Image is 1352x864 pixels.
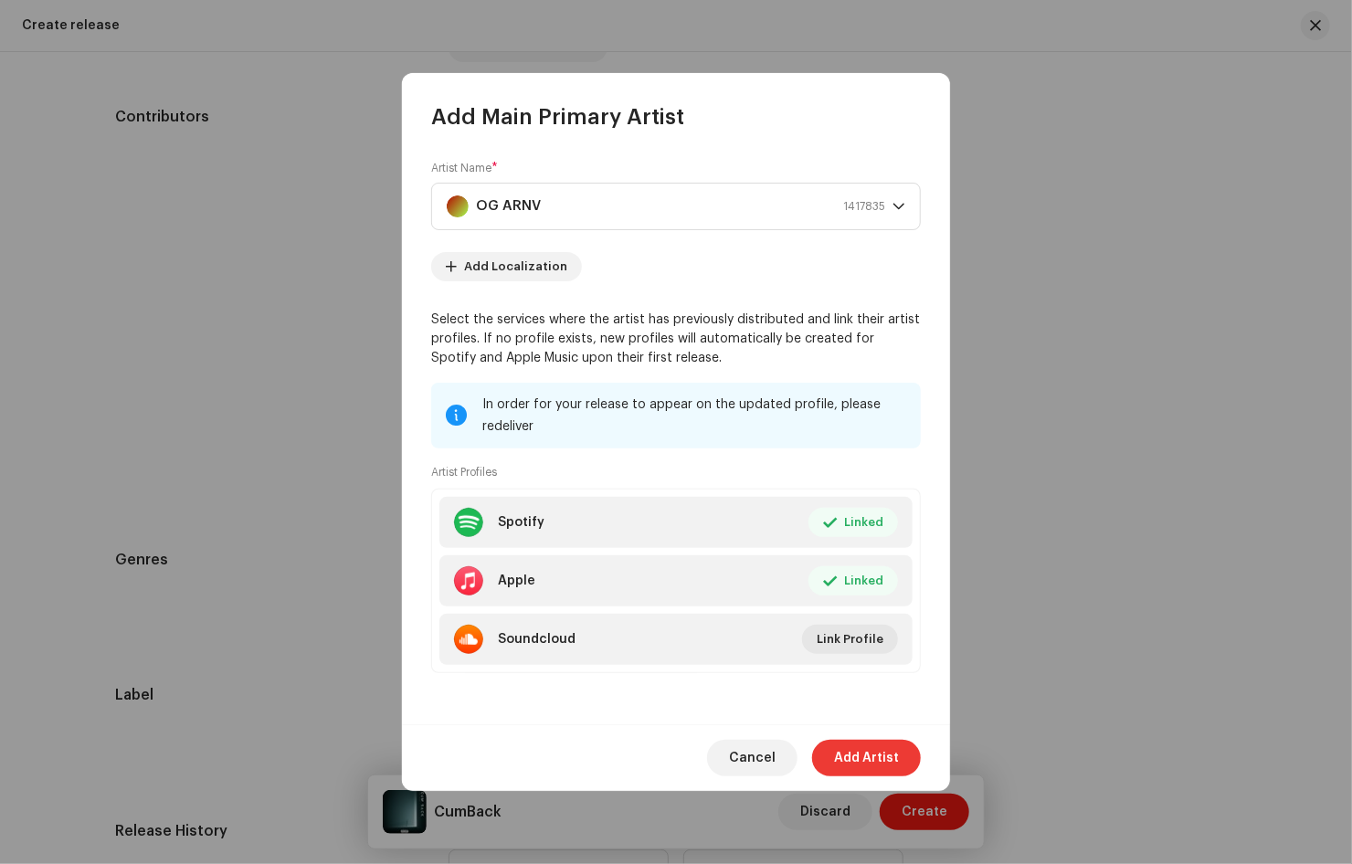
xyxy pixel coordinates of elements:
[802,625,898,654] button: Link Profile
[482,394,906,437] div: In order for your release to appear on the updated profile, please redeliver
[812,740,921,776] button: Add Artist
[808,566,898,595] button: Linked
[817,621,883,658] span: Link Profile
[464,248,567,285] span: Add Localization
[844,563,883,599] span: Linked
[843,184,885,229] span: 1417835
[834,740,899,776] span: Add Artist
[498,515,544,530] div: Spotify
[476,184,541,229] strong: OG ARNV
[893,184,905,229] div: dropdown trigger
[447,184,893,229] span: OG ARNV
[844,504,883,541] span: Linked
[729,740,776,776] span: Cancel
[431,161,498,175] label: Artist Name
[707,740,797,776] button: Cancel
[431,463,497,481] small: Artist Profiles
[498,632,576,647] div: Soundcloud
[498,574,535,588] div: Apple
[431,102,684,132] span: Add Main Primary Artist
[431,311,921,368] p: Select the services where the artist has previously distributed and link their artist profiles. I...
[808,508,898,537] button: Linked
[431,252,582,281] button: Add Localization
